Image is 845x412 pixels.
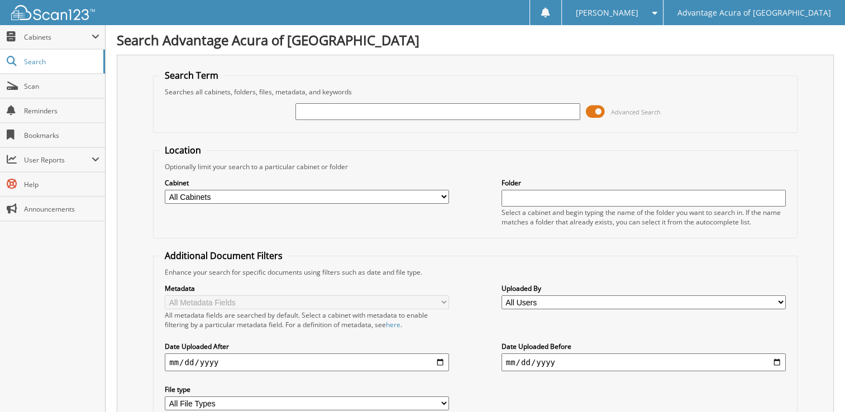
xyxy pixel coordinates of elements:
[502,342,786,351] label: Date Uploaded Before
[24,131,99,140] span: Bookmarks
[165,342,449,351] label: Date Uploaded After
[165,284,449,293] label: Metadata
[11,5,95,20] img: scan123-logo-white.svg
[159,162,791,171] div: Optionally limit your search to a particular cabinet or folder
[117,31,834,49] h1: Search Advantage Acura of [GEOGRAPHIC_DATA]
[24,82,99,91] span: Scan
[24,32,92,42] span: Cabinets
[502,353,786,371] input: end
[24,106,99,116] span: Reminders
[165,178,449,188] label: Cabinet
[677,9,831,16] span: Advantage Acura of [GEOGRAPHIC_DATA]
[611,108,661,116] span: Advanced Search
[502,208,786,227] div: Select a cabinet and begin typing the name of the folder you want to search in. If the name match...
[576,9,638,16] span: [PERSON_NAME]
[165,310,449,329] div: All metadata fields are searched by default. Select a cabinet with metadata to enable filtering b...
[165,353,449,371] input: start
[386,320,400,329] a: here
[789,358,845,412] iframe: Chat Widget
[24,180,99,189] span: Help
[24,204,99,214] span: Announcements
[502,178,786,188] label: Folder
[159,267,791,277] div: Enhance your search for specific documents using filters such as date and file type.
[502,284,786,293] label: Uploaded By
[159,250,288,262] legend: Additional Document Filters
[159,87,791,97] div: Searches all cabinets, folders, files, metadata, and keywords
[159,69,224,82] legend: Search Term
[24,155,92,165] span: User Reports
[165,385,449,394] label: File type
[159,144,207,156] legend: Location
[24,57,98,66] span: Search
